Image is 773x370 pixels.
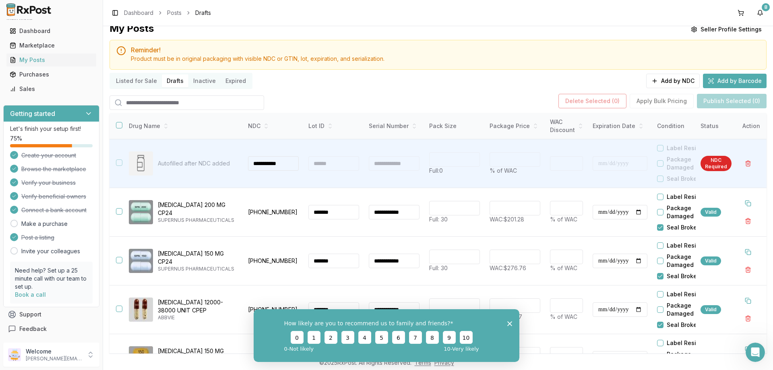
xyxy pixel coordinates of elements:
[8,348,21,361] img: User avatar
[248,306,299,314] p: [PHONE_NUMBER]
[701,305,721,314] div: Valid
[10,70,93,79] div: Purchases
[736,113,767,139] th: Action
[6,53,96,67] a: My Posts
[667,321,701,329] label: Seal Broken
[111,74,162,87] button: Listed for Sale
[667,339,707,347] label: Label Residue
[550,313,577,320] span: % of WAC
[490,167,517,174] span: % of WAC
[221,74,251,87] button: Expired
[21,220,68,228] a: Make a purchase
[424,113,485,139] th: Pack Size
[6,67,96,82] a: Purchases
[701,256,721,265] div: Valid
[667,302,713,318] label: Package Damaged
[741,196,755,211] button: Duplicate
[550,216,577,223] span: % of WAC
[10,125,93,133] p: Let's finish your setup first!
[10,27,93,35] div: Dashboard
[667,253,713,269] label: Package Damaged
[158,250,237,266] p: [MEDICAL_DATA] 150 MG CP24
[21,234,54,242] span: Post a listing
[3,54,99,66] button: My Posts
[741,245,755,259] button: Duplicate
[26,347,82,356] p: Welcome
[10,85,93,93] div: Sales
[21,179,76,187] span: Verify your business
[21,151,76,159] span: Create your account
[429,216,448,223] span: Full: 30
[21,192,86,201] span: Verify beneficial owners
[686,22,767,37] button: Seller Profile Settings
[667,290,707,298] label: Label Residue
[746,343,765,362] iframe: Intercom live chat
[129,249,153,273] img: Qelbree 150 MG CP24
[308,122,359,130] div: Lot ID
[19,325,47,333] span: Feedback
[158,217,237,223] p: SUPERNUS PHARMACEUTICALS
[15,267,88,291] p: Need help? Set up a 25 minute call with our team to set up.
[6,24,96,38] a: Dashboard
[741,342,755,357] button: Duplicate
[741,294,755,308] button: Duplicate
[254,309,519,362] iframe: Survey from RxPost
[667,204,713,220] label: Package Damaged
[3,83,99,95] button: Sales
[26,356,82,362] p: [PERSON_NAME][EMAIL_ADDRESS][DOMAIN_NAME]
[158,347,237,363] p: [MEDICAL_DATA] 150 MG TB24
[754,6,767,19] button: 8
[490,122,540,130] div: Package Price
[6,38,96,53] a: Marketplace
[188,74,221,87] button: Inactive
[593,122,647,130] div: Expiration Date
[701,156,732,171] div: NDC Required
[167,9,182,17] a: Posts
[667,144,707,152] label: Label Residue
[667,272,701,280] label: Seal Broken
[703,74,767,88] button: Add by Barcode
[667,193,707,201] label: Label Residue
[667,350,713,366] label: Package Damaged
[490,265,526,271] span: WAC: $276.76
[15,291,46,298] a: Book a call
[415,359,431,366] a: Terms
[21,165,86,173] span: Browse the marketplace
[158,314,237,321] p: ABBVIE
[762,3,770,11] div: 8
[741,263,755,277] button: Delete
[667,242,707,250] label: Label Residue
[110,22,154,37] div: My Posts
[3,39,99,52] button: Marketplace
[667,155,713,172] label: Package Damaged
[646,74,700,88] button: Add by NDC
[21,247,80,255] a: Invite your colleagues
[434,359,454,366] a: Privacy
[429,167,443,174] span: Full: 0
[3,307,99,322] button: Support
[158,298,237,314] p: [MEDICAL_DATA] 12000-38000 UNIT CPEP
[701,208,721,217] div: Valid
[10,109,55,118] h3: Getting started
[124,9,153,17] a: Dashboard
[741,311,755,326] button: Delete
[3,25,99,37] button: Dashboard
[429,265,448,271] span: Full: 30
[3,68,99,81] button: Purchases
[10,134,22,143] span: 75 %
[741,156,755,171] button: Delete
[550,265,577,271] span: % of WAC
[696,113,736,139] th: Status
[652,113,713,139] th: Condition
